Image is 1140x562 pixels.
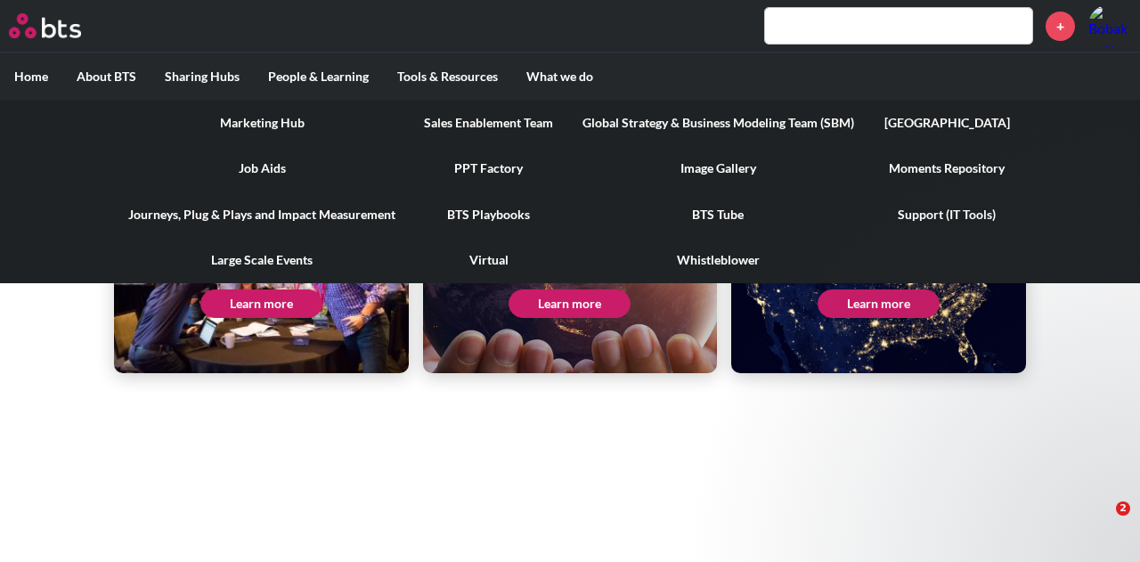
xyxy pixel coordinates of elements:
label: Tools & Resources [383,53,512,100]
a: Go home [9,13,114,38]
label: People & Learning [254,53,383,100]
img: Bobak Shams [1088,4,1131,47]
iframe: Intercom live chat [1079,501,1122,544]
iframe: Intercom notifications message [784,198,1140,514]
a: Learn more [509,289,631,318]
a: Learn more [200,289,322,318]
a: Profile [1088,4,1131,47]
span: 2 [1116,501,1130,516]
img: BTS Logo [9,13,81,38]
a: + [1046,12,1075,41]
label: Sharing Hubs [151,53,254,100]
label: About BTS [62,53,151,100]
label: What we do [512,53,607,100]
